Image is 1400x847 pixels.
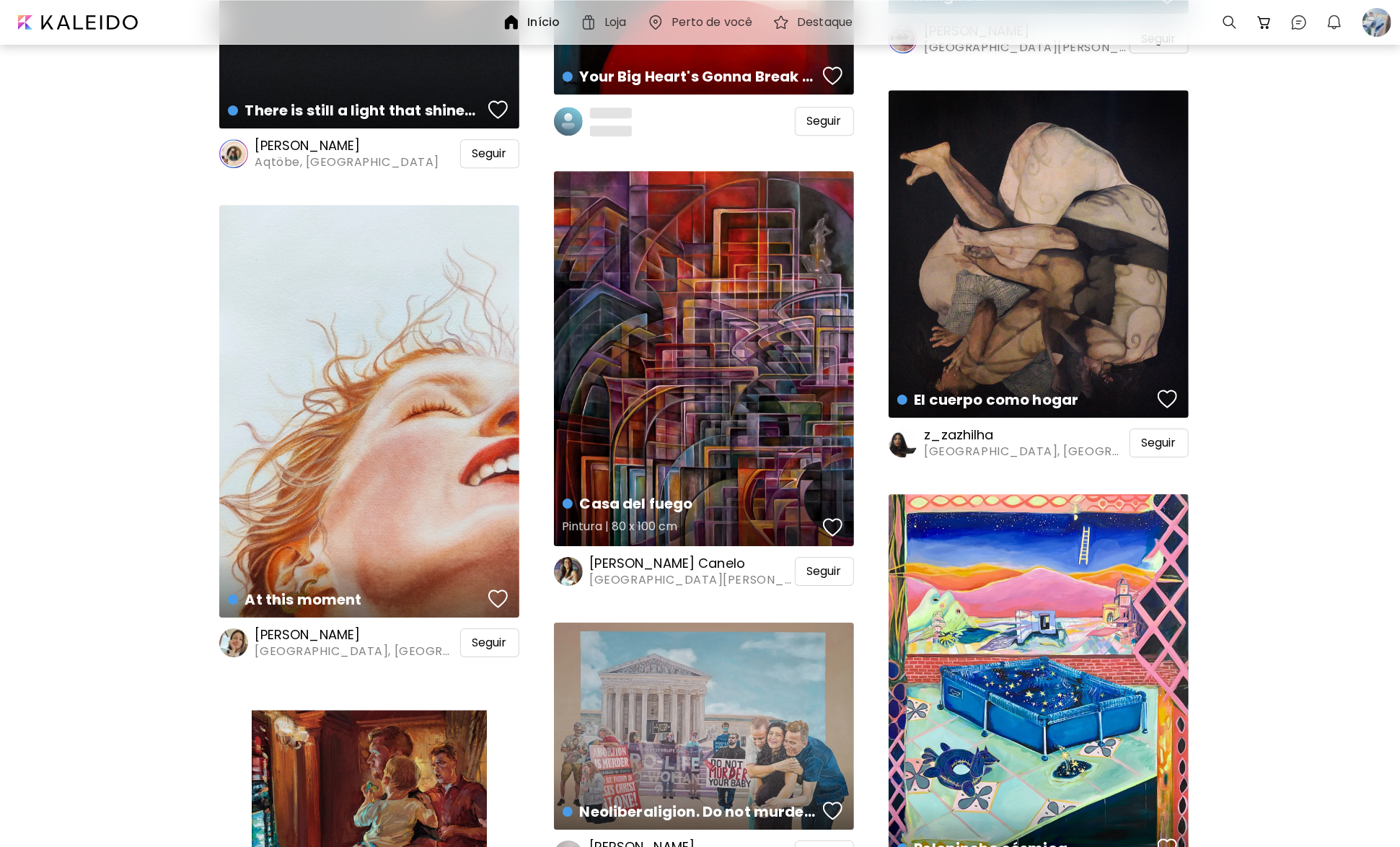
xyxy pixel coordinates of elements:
[1154,385,1181,413] button: favorites
[925,40,1127,56] span: [GEOGRAPHIC_DATA][PERSON_NAME][GEOGRAPHIC_DATA]
[1142,436,1176,450] span: Seguir
[590,572,792,588] span: [GEOGRAPHIC_DATA][PERSON_NAME], [GEOGRAPHIC_DATA]
[797,17,853,28] h6: Destaque
[925,444,1127,460] span: [GEOGRAPHIC_DATA], [GEOGRAPHIC_DATA]
[647,14,759,31] a: Perto de você
[772,14,858,31] a: Destaque
[819,796,847,825] button: favorites
[1256,14,1273,31] img: cart
[807,564,842,579] span: Seguir
[527,17,560,28] h6: Início
[255,626,457,644] h6: [PERSON_NAME]
[503,14,565,31] a: Início
[604,17,626,28] h6: Loja
[1290,14,1308,31] img: chatIcon
[925,426,1127,444] h6: z_zazhilha
[1326,14,1343,31] img: bellIcon
[897,389,1153,411] h4: El cuerpo como hogar
[228,100,484,121] h4: There is still a light that shines on me
[460,628,519,657] div: Seguir
[795,107,854,136] div: Seguir
[255,644,457,659] span: [GEOGRAPHIC_DATA], [GEOGRAPHIC_DATA]
[554,171,854,546] a: Casa del fuegoPintura | 80 x 100 cmfavoriteshttps://cdn.kaleido.art/CDN/Artwork/26362/Primary/med...
[563,493,819,514] h4: Casa del fuego
[819,513,847,542] button: favorites
[795,557,854,586] div: Seguir
[889,90,1189,418] a: El cuerpo como hogarfavoriteshttps://cdn.kaleido.art/CDN/Artwork/26359/Primary/medium.webp?update...
[219,137,519,170] a: [PERSON_NAME]Aqtöbe, [GEOGRAPHIC_DATA]Seguir
[1130,429,1189,457] div: Seguir
[219,626,519,659] a: [PERSON_NAME][GEOGRAPHIC_DATA], [GEOGRAPHIC_DATA]Seguir
[472,636,507,650] span: Seguir
[460,139,519,168] div: Seguir
[554,103,854,139] a: Seguir
[1322,10,1347,35] button: bellIcon
[889,426,1189,460] a: z_zazhilha[GEOGRAPHIC_DATA], [GEOGRAPHIC_DATA]Seguir
[255,154,439,170] span: Aqtöbe, [GEOGRAPHIC_DATA]
[590,555,792,572] h6: [PERSON_NAME] Canelo
[472,146,507,161] span: Seguir
[485,584,512,613] button: favorites
[672,17,753,28] h6: Perto de você
[554,623,854,830] a: Neoliberaligion. Do not murder your baby, sell itfavoriteshttps://cdn.kaleido.art/CDN/Artwork/169...
[554,555,854,588] a: [PERSON_NAME] Canelo[GEOGRAPHIC_DATA][PERSON_NAME], [GEOGRAPHIC_DATA]Seguir
[563,801,819,822] h4: Neoliberaligion. Do not murder your baby, sell it
[563,66,819,87] h4: Your Big Heart's Gonna Break Your Little Body
[563,514,819,543] h5: Pintura | 80 x 100 cm
[807,114,842,128] span: Seguir
[485,95,512,124] button: favorites
[580,14,632,31] a: Loja
[219,205,519,618] a: At this momentfavoriteshttps://cdn.kaleido.art/CDN/Artwork/175451/Primary/medium.webp?updated=777634
[255,137,439,154] h6: [PERSON_NAME]
[819,61,847,90] button: favorites
[228,589,484,610] h4: At this moment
